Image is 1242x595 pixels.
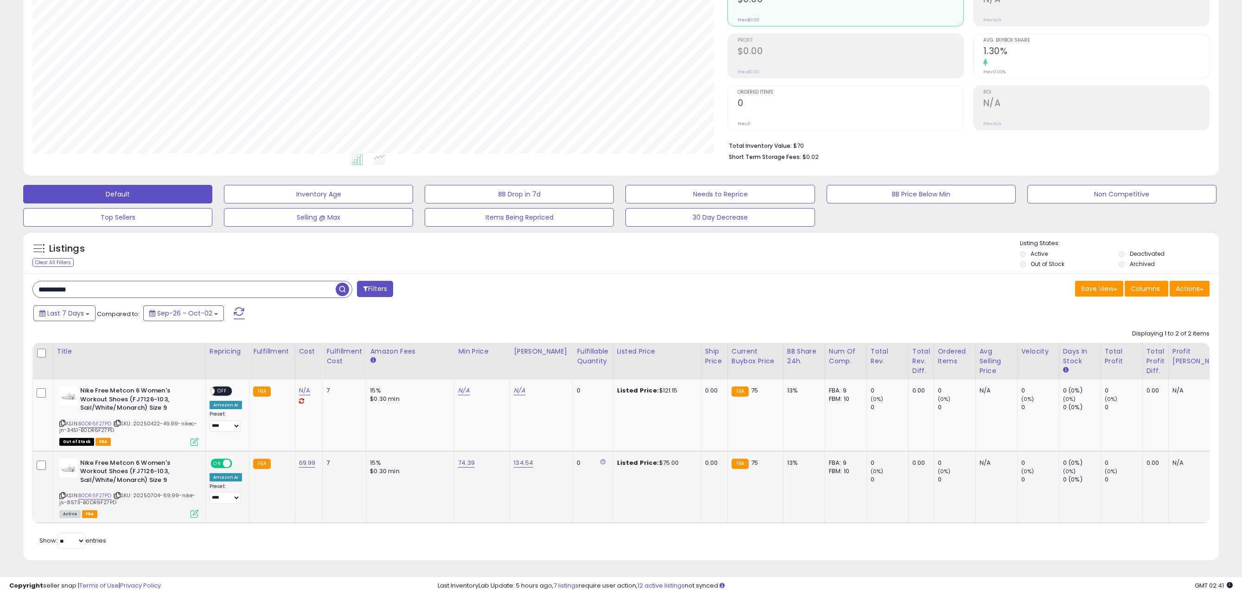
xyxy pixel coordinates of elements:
span: ON [211,459,223,467]
div: 7 [326,459,359,467]
div: 0 (0%) [1063,475,1101,484]
div: Total Profit [1105,347,1139,366]
div: Total Rev. [871,347,904,366]
small: FBA [732,386,749,397]
span: 2025-10-10 02:41 GMT [1195,581,1233,590]
div: 7 [326,386,359,395]
small: Prev: 0 [738,121,751,127]
button: Non Competitive [1027,185,1217,203]
div: Fulfillable Quantity [577,347,609,366]
span: | SKU: 20250422-49.99-nikec-jn-3451-B0DR6F27PD [59,420,197,434]
div: 0 [577,386,605,395]
div: 0.00 [912,386,927,395]
div: seller snap | | [9,582,161,590]
div: 0 [1105,386,1142,395]
label: Archived [1130,260,1155,268]
div: 0 (0%) [1063,386,1101,395]
div: Listed Price [617,347,697,356]
span: Compared to: [97,310,140,318]
div: 0.00 [912,459,927,467]
div: 0 [871,386,908,395]
div: N/A [1172,459,1224,467]
small: Prev: $0.00 [738,17,759,23]
img: 21ay+4WBvXL._SL40_.jpg [59,386,78,405]
b: Short Term Storage Fees: [729,153,801,161]
div: $121.15 [617,386,694,395]
div: Fulfillment Cost [326,347,362,366]
small: (0%) [1021,395,1034,403]
span: Ordered Items [738,90,963,95]
div: 0 [1021,403,1059,411]
div: 0 [1105,459,1142,467]
a: 69.99 [299,458,316,468]
a: 74.39 [458,458,475,468]
small: (0%) [1105,395,1118,403]
strong: Copyright [9,581,43,590]
label: Active [1031,250,1048,258]
span: OFF [215,387,229,395]
b: Nike Free Metcon 6 Women's Workout Shoes (FJ7126-103, Sail/White/Monarch) Size 9 [80,386,193,415]
span: Avg. Buybox Share [983,38,1209,43]
div: 13% [787,459,818,467]
button: Filters [357,281,393,297]
span: All listings currently available for purchase on Amazon [59,510,81,518]
b: Nike Free Metcon 6 Women's Workout Shoes (FJ7126-103, Sail/White/Monarch) Size 9 [80,459,193,487]
div: Fulfillment [253,347,291,356]
span: FBA [96,438,111,446]
div: 0 [938,459,975,467]
button: BB Price Below Min [827,185,1016,203]
b: Listed Price: [617,386,659,395]
div: 15% [370,386,447,395]
div: 0.00 [705,459,720,467]
button: Columns [1125,281,1168,297]
div: 13% [787,386,818,395]
img: 21ay+4WBvXL._SL40_.jpg [59,459,78,477]
div: N/A [1172,386,1224,395]
button: Items Being Repriced [425,208,614,227]
small: Prev: N/A [983,121,1001,127]
h2: 1.30% [983,46,1209,58]
a: N/A [514,386,525,395]
div: Ship Price [705,347,724,366]
div: Current Buybox Price [732,347,779,366]
button: 30 Day Decrease [625,208,815,227]
div: Total Rev. Diff. [912,347,930,376]
small: Amazon Fees. [370,356,376,365]
small: Prev: N/A [983,17,1001,23]
button: Top Sellers [23,208,212,227]
a: Privacy Policy [120,581,161,590]
div: 0 [871,475,908,484]
label: Deactivated [1130,250,1165,258]
div: BB Share 24h. [787,347,821,366]
button: Needs to Reprice [625,185,815,203]
div: 0 [1105,475,1142,484]
div: N/A [980,386,1010,395]
small: (0%) [871,395,884,403]
span: 75 [751,386,758,395]
span: OFF [231,459,246,467]
small: (0%) [1063,468,1076,475]
button: Selling @ Max [224,208,413,227]
div: FBM: 10 [829,467,860,475]
div: Last InventoryLab Update: 5 hours ago, require user action, not synced. [438,582,1233,590]
div: Amazon AI [210,473,242,481]
div: ASIN: [59,459,198,517]
button: BB Drop in 7d [425,185,614,203]
small: Days In Stock. [1063,366,1069,374]
small: (0%) [938,395,951,403]
div: Amazon Fees [370,347,450,356]
div: 0.00 [1146,459,1161,467]
small: FBA [253,459,270,469]
span: Profit [738,38,963,43]
div: 0 [1021,475,1059,484]
span: | SKU: 20250704-69.99-nike-js-8573-B0DR6F27PD [59,492,196,506]
div: Ordered Items [938,347,972,366]
small: FBA [732,459,749,469]
div: 0 [871,403,908,411]
div: Days In Stock [1063,347,1097,366]
h2: N/A [983,98,1209,110]
span: Show: entries [39,536,106,545]
div: $75.00 [617,459,694,467]
span: Last 7 Days [47,309,84,318]
p: Listing States: [1020,239,1219,248]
